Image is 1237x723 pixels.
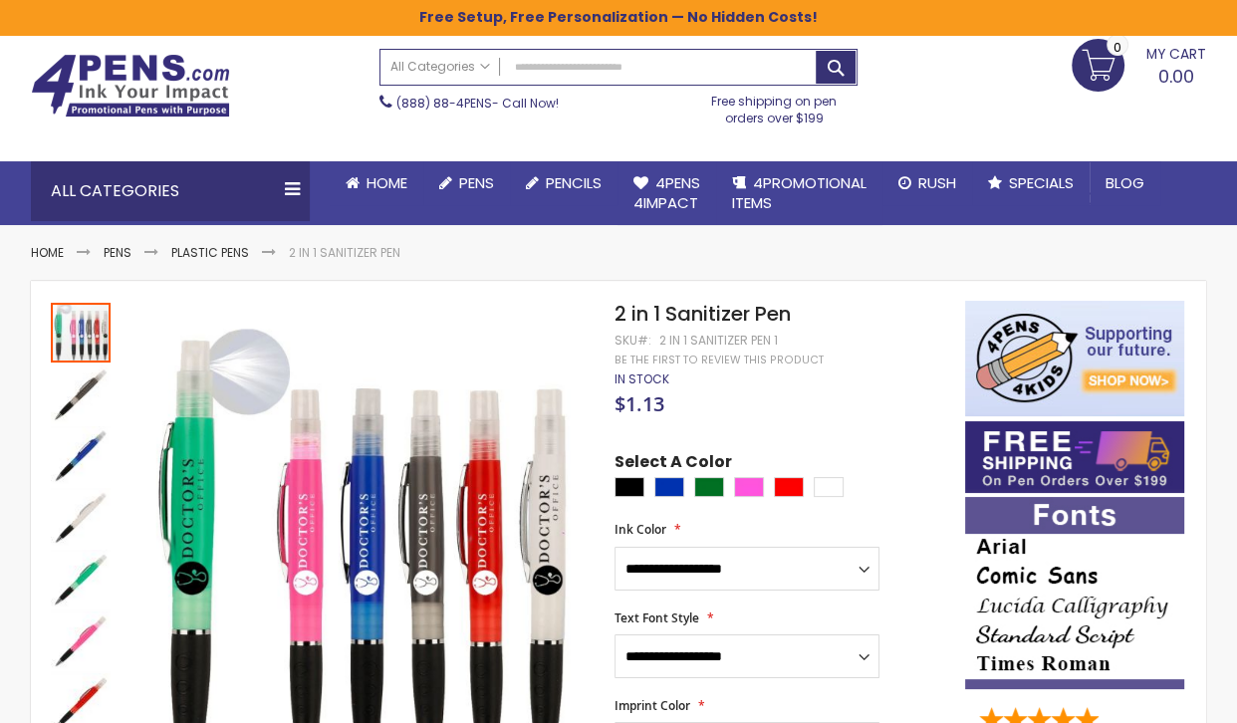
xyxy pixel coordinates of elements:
img: 4Pens Custom Pens and Promotional Products [31,54,230,118]
a: 4Pens4impact [618,161,716,226]
img: 2 in 1 Sanitizer Pen [51,611,111,671]
span: 2 in 1 Sanitizer Pen [615,300,791,328]
div: 2 in 1 Sanitizer Pen [51,424,113,486]
div: Free shipping on pen orders over $199 [691,86,859,125]
div: Blue [654,477,684,497]
span: Text Font Style [615,609,699,626]
span: 4Pens 4impact [633,172,700,213]
img: font-personalization-examples [965,497,1184,689]
img: 2 in 1 Sanitizer Pen [51,550,111,609]
div: 2 in 1 Sanitizer Pen [51,362,113,424]
span: In stock [615,370,669,387]
div: 2 in 1 Sanitizer Pen [51,548,113,609]
div: 2 in 1 Sanitizer Pen [51,609,113,671]
a: Home [31,244,64,261]
div: Red [774,477,804,497]
a: Home [330,161,423,205]
span: $1.13 [615,390,664,417]
div: All Categories [31,161,310,221]
li: 2 in 1 Sanitizer Pen [289,245,400,261]
span: - Call Now! [396,95,559,112]
a: Specials [972,161,1090,205]
span: Specials [1009,172,1074,193]
a: Plastic Pens [171,244,249,261]
img: Free shipping on orders over $199 [965,421,1184,493]
a: Be the first to review this product [615,353,824,367]
a: 4PROMOTIONALITEMS [716,161,882,226]
span: 0.00 [1158,64,1194,89]
a: Pencils [510,161,618,205]
div: Black [615,477,644,497]
a: Rush [882,161,972,205]
a: Pens [104,244,131,261]
a: Pens [423,161,510,205]
img: 2 in 1 Sanitizer Pen [51,426,111,486]
span: Blog [1106,172,1144,193]
span: 4PROMOTIONAL ITEMS [732,172,866,213]
img: 2 in 1 Sanitizer Pen [51,364,111,424]
img: 2 in 1 Sanitizer Pen [51,488,111,548]
div: Green [694,477,724,497]
div: 2 in 1 Sanitizer Pen [51,486,113,548]
span: Pencils [546,172,602,193]
div: Availability [615,371,669,387]
div: 2 in 1 Sanitizer Pen [51,301,113,362]
a: All Categories [380,50,500,83]
span: Rush [918,172,956,193]
span: Ink Color [615,521,666,538]
div: Pink [734,477,764,497]
span: 0 [1113,38,1121,57]
span: Select A Color [615,451,732,478]
strong: SKU [615,332,651,349]
div: 2 in 1 Sanitizer Pen 1 [659,333,778,349]
span: All Categories [390,59,490,75]
div: White [814,477,844,497]
span: Home [367,172,407,193]
img: 4pens 4 kids [965,301,1184,416]
span: Imprint Color [615,697,690,714]
a: (888) 88-4PENS [396,95,492,112]
a: Blog [1090,161,1160,205]
a: 0.00 0 [1072,39,1206,89]
span: Pens [459,172,494,193]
